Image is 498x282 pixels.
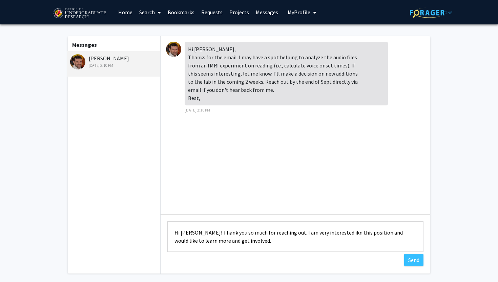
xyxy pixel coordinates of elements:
[70,62,159,68] div: [DATE] 2:10 PM
[252,0,282,24] a: Messages
[115,0,136,24] a: Home
[136,0,164,24] a: Search
[51,5,108,22] img: University of Maryland Logo
[5,251,29,277] iframe: Chat
[72,41,97,48] b: Messages
[288,9,310,16] span: My Profile
[164,0,198,24] a: Bookmarks
[70,54,85,69] img: Jeremy Purcell
[226,0,252,24] a: Projects
[198,0,226,24] a: Requests
[70,54,159,68] div: [PERSON_NAME]
[404,254,423,266] button: Send
[167,221,423,252] textarea: Message
[185,107,210,113] span: [DATE] 2:10 PM
[166,42,181,57] img: Jeremy Purcell
[410,7,452,18] img: ForagerOne Logo
[185,42,388,105] div: Hi [PERSON_NAME], Thanks for the email. I may have a spot helping to analyze the audio files from...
